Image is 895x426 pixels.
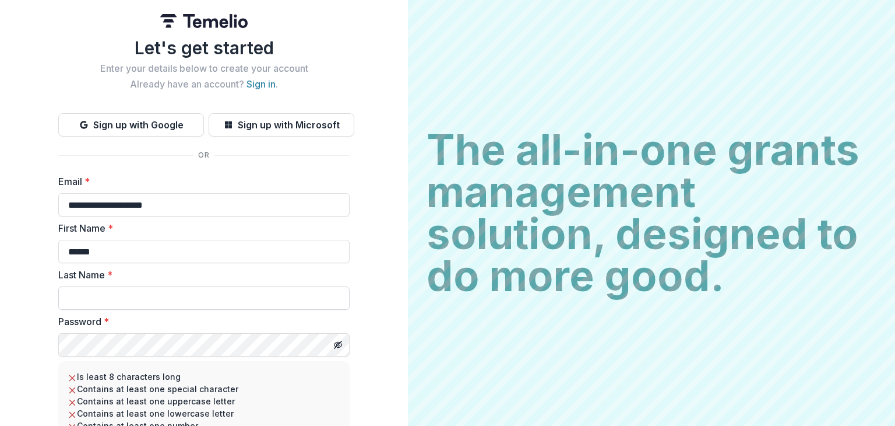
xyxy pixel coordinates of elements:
[68,395,340,407] li: Contains at least one uppercase letter
[58,221,343,235] label: First Name
[58,63,350,74] h2: Enter your details below to create your account
[58,113,204,137] button: Sign up with Google
[329,336,347,354] button: Toggle password visibility
[58,79,350,90] h2: Already have an account? .
[68,407,340,420] li: Contains at least one lowercase letter
[209,113,354,137] button: Sign up with Microsoft
[58,315,343,329] label: Password
[246,78,276,90] a: Sign in
[58,37,350,58] h1: Let's get started
[58,268,343,282] label: Last Name
[68,383,340,395] li: Contains at least one special character
[58,174,343,188] label: Email
[160,14,248,28] img: Temelio
[68,371,340,383] li: Is least 8 characters long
